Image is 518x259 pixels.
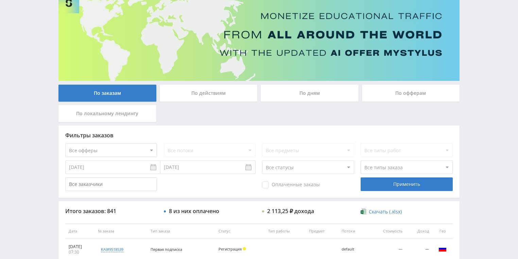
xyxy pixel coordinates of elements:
[58,105,156,122] div: По локальному лендингу
[369,209,402,214] span: Скачать (.xlsx)
[267,208,314,214] div: 2 113,25 ₽ дохода
[306,224,338,239] th: Предмет
[342,247,364,252] div: default
[438,245,447,253] img: rus.png
[151,247,182,252] span: Первая подписка
[65,208,157,214] div: Итого заказов: 841
[406,224,432,239] th: Доход
[169,208,219,214] div: 8 из них оплачено
[361,177,452,191] div: Применить
[368,224,406,239] th: Стоимость
[147,224,215,239] th: Тип заказа
[215,224,265,239] th: Статус
[65,177,157,191] input: Все заказчики
[243,247,246,251] span: Холд
[160,85,258,102] div: По действиям
[65,132,453,138] div: Фильтры заказов
[69,249,91,255] div: 07:30
[338,224,368,239] th: Потоки
[65,224,94,239] th: Дата
[69,244,91,249] div: [DATE]
[219,246,242,252] span: Регистрация
[361,208,401,215] a: Скачать (.xlsx)
[361,208,366,215] img: xlsx
[265,224,306,239] th: Тип работы
[262,182,320,188] span: Оплаченные заказы
[58,85,156,102] div: По заказам
[261,85,359,102] div: По дням
[101,247,123,252] div: kai#9518539
[94,224,147,239] th: № заказа
[362,85,460,102] div: По офферам
[432,224,453,239] th: Гео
